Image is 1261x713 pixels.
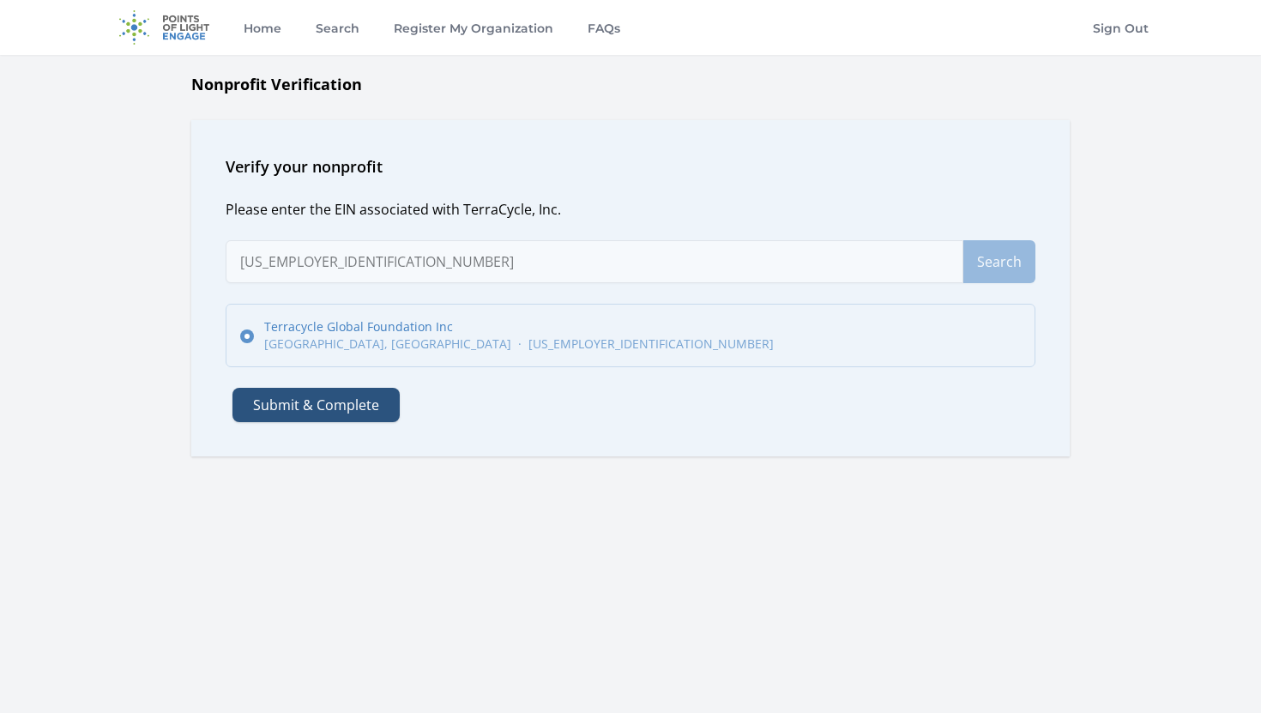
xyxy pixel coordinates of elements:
[226,240,963,283] input: Enter EIN…
[264,335,511,353] span: [GEOGRAPHIC_DATA], [GEOGRAPHIC_DATA]
[518,335,522,353] span: ·
[232,388,400,422] button: Submit & Complete
[963,240,1035,283] button: Search
[226,154,1035,178] h2: Verify your nonprofit
[528,335,774,353] span: [US_EMPLOYER_IDENTIFICATION_NUMBER]
[191,72,1070,96] h1: Nonprofit Verification
[264,318,774,335] span: Terracycle Global Foundation Inc
[226,199,1035,220] p: Please enter the EIN associated with TerraCycle, Inc.
[240,329,254,343] input: Terracycle Global Foundation Inc [GEOGRAPHIC_DATA], [GEOGRAPHIC_DATA] [US_EMPLOYER_IDENTIFICATION...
